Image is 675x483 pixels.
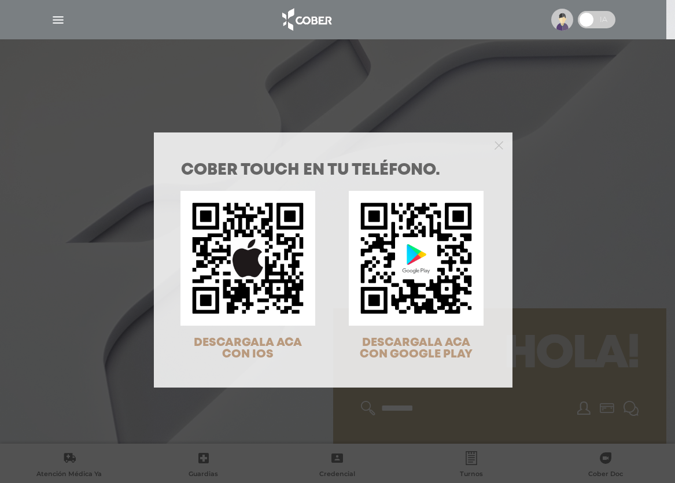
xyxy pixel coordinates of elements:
img: qr-code [180,191,315,326]
h1: COBER TOUCH en tu teléfono. [181,163,485,179]
span: DESCARGALA ACA CON GOOGLE PLAY [360,337,473,360]
span: DESCARGALA ACA CON IOS [194,337,302,360]
img: qr-code [349,191,484,326]
button: Close [495,139,503,150]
